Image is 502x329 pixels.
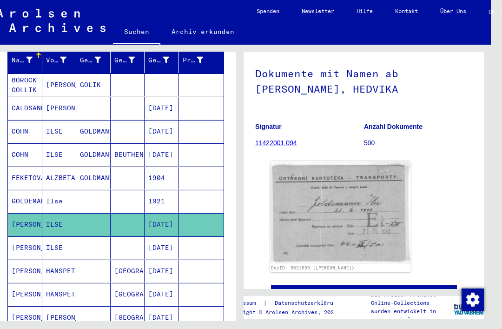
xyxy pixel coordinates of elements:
[8,260,42,282] mat-cell: [PERSON_NAME]
[371,307,454,324] p: wurden entwickelt in Partnerschaft mit
[145,306,179,329] mat-cell: [DATE]
[42,306,77,329] mat-cell: [PERSON_NAME]
[145,283,179,306] mat-cell: [DATE]
[145,190,179,213] mat-cell: 1921
[255,52,472,108] h1: Dokumente mit Namen ab [PERSON_NAME], HEDVIKA
[255,139,297,147] a: 11422001 094
[42,143,77,166] mat-cell: ILSE
[42,47,77,73] mat-header-cell: Vorname
[76,167,111,189] mat-cell: GOLDMANN
[145,143,179,166] mat-cell: [DATE]
[364,138,472,148] p: 500
[145,167,179,189] mat-cell: 1904
[46,55,67,65] div: Vorname
[111,283,145,306] mat-cell: [GEOGRAPHIC_DATA]
[226,298,263,308] a: Impressum
[42,190,77,213] mat-cell: Ilse
[489,8,499,15] span: DE
[12,53,44,67] div: Nachname
[46,53,79,67] div: Vorname
[8,143,42,166] mat-cell: COHN
[80,55,101,65] div: Geburtsname
[76,143,111,166] mat-cell: GOLDMANN
[111,260,145,282] mat-cell: [GEOGRAPHIC_DATA]
[8,213,42,236] mat-cell: [PERSON_NAME]
[461,288,483,310] div: Zustimmung ändern
[42,74,77,96] mat-cell: [PERSON_NAME]
[8,283,42,306] mat-cell: [PERSON_NAME]
[255,123,282,130] b: Signatur
[148,55,169,65] div: Geburtsdatum
[42,213,77,236] mat-cell: ILSE
[267,298,351,308] a: Datenschutzerklärung
[145,120,179,143] mat-cell: [DATE]
[145,260,179,282] mat-cell: [DATE]
[8,236,42,259] mat-cell: [PERSON_NAME]
[42,260,77,282] mat-cell: HANSPETER
[183,53,215,67] div: Prisoner #
[8,74,42,96] mat-cell: BOROCK GOLLIK
[271,265,355,270] a: DocID: 5031595 ([PERSON_NAME])
[12,55,33,65] div: Nachname
[145,236,179,259] mat-cell: [DATE]
[179,47,224,73] mat-header-cell: Prisoner #
[42,120,77,143] mat-cell: ILSE
[111,306,145,329] mat-cell: [GEOGRAPHIC_DATA]
[76,47,111,73] mat-header-cell: Geburtsname
[462,289,484,311] img: Zustimmung ändern
[114,55,135,65] div: Geburt‏
[145,47,179,73] mat-header-cell: Geburtsdatum
[226,308,351,316] p: Copyright © Arolsen Archives, 2021
[42,283,77,306] mat-cell: HANSPETER
[371,290,454,307] p: Die Arolsen Archives Online-Collections
[42,167,77,189] mat-cell: ALZBETA
[114,53,147,67] div: Geburt‏
[42,97,77,120] mat-cell: [PERSON_NAME]
[113,20,160,45] a: Suchen
[145,213,179,236] mat-cell: [DATE]
[42,236,77,259] mat-cell: ILSE
[80,53,112,67] div: Geburtsname
[8,47,42,73] mat-header-cell: Nachname
[8,97,42,120] mat-cell: CALDSAND
[8,190,42,213] mat-cell: GOLDEMAN
[8,167,42,189] mat-cell: FEKETOVA
[364,123,423,130] b: Anzahl Dokumente
[148,53,181,67] div: Geburtsdatum
[111,47,145,73] mat-header-cell: Geburt‏
[8,306,42,329] mat-cell: [PERSON_NAME]
[8,120,42,143] mat-cell: COHN
[145,97,179,120] mat-cell: [DATE]
[293,289,435,298] a: See comments created before [DATE]
[76,74,111,96] mat-cell: GOLIK
[183,55,204,65] div: Prisoner #
[111,143,145,166] mat-cell: BEUTHEN
[226,298,351,308] div: |
[160,20,245,43] a: Archiv erkunden
[270,161,411,264] img: 001.jpg
[76,120,111,143] mat-cell: GOLDMANN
